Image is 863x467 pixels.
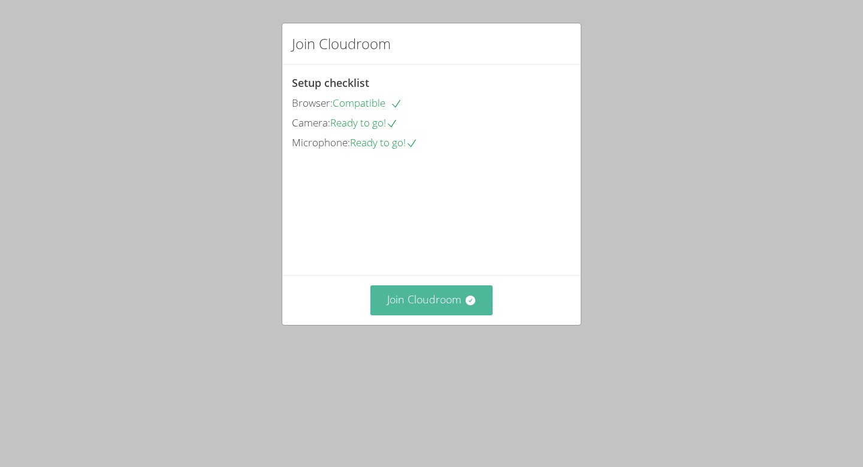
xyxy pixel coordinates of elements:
span: Microphone: [292,135,350,149]
span: Ready to go! [330,116,398,129]
span: Ready to go! [350,135,418,149]
button: Join Cloudroom [370,285,493,315]
span: Compatible [333,96,402,110]
span: Camera: [292,116,330,129]
span: Setup checklist [292,76,369,90]
span: Browser: [292,96,333,110]
h2: Join Cloudroom [292,33,391,55]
